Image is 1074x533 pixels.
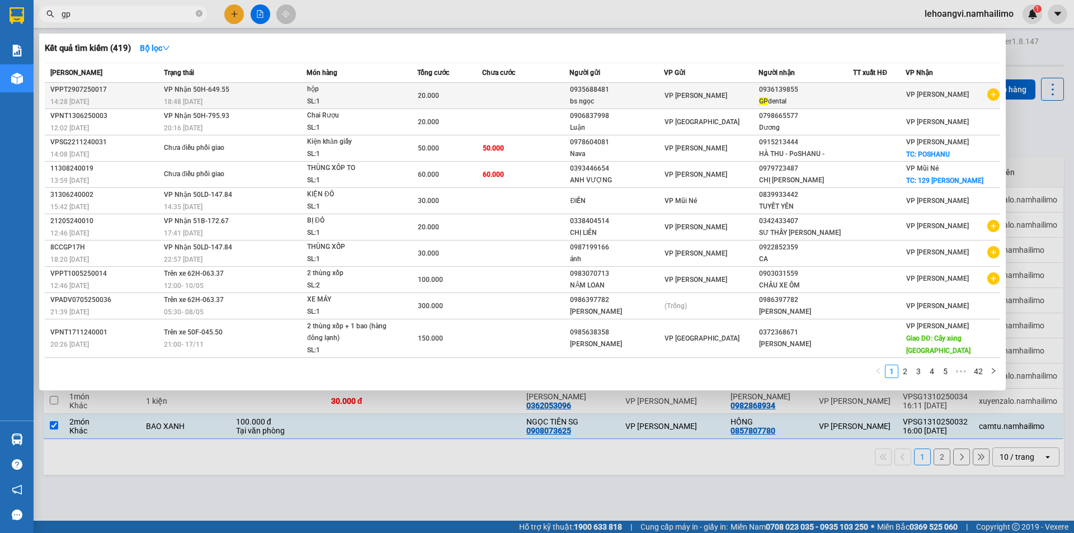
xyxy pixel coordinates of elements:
[418,334,443,342] span: 150.000
[759,280,852,291] div: CHÂU XE ÔM
[759,84,852,96] div: 0936139855
[62,8,194,20] input: Tìm tên, số ĐT hoặc mã đơn
[926,365,938,378] a: 4
[164,282,204,290] span: 12:00 - 10/05
[570,84,663,96] div: 0935688481
[952,365,970,378] span: •••
[987,365,1000,378] button: right
[50,124,89,132] span: 12:02 [DATE]
[307,83,391,96] div: hộp
[307,267,391,280] div: 2 thùng xốp
[162,44,170,52] span: down
[906,334,971,355] span: Giao DĐ: Cây xăng [GEOGRAPHIC_DATA]
[164,270,224,277] span: Trên xe 62H-063.37
[12,510,22,520] span: message
[50,110,161,122] div: VPNT1306250003
[418,92,439,100] span: 20.000
[307,306,391,318] div: SL: 1
[570,163,663,174] div: 0393446654
[164,308,204,316] span: 05:30 - 08/05
[939,365,951,378] a: 5
[46,10,54,18] span: search
[50,177,89,185] span: 13:59 [DATE]
[906,322,969,330] span: VP [PERSON_NAME]
[307,320,391,345] div: 2 thùng xốp + 1 bao (hàng đông lạnh)
[10,10,99,36] div: VP [PERSON_NAME]
[759,268,852,280] div: 0903031559
[50,327,161,338] div: VPNT1711240001
[50,294,161,306] div: VPADV0705250036
[570,253,663,265] div: ánh
[50,203,89,211] span: 15:42 [DATE]
[50,282,89,290] span: 12:46 [DATE]
[906,150,950,158] span: TC: POSHANU
[570,148,663,160] div: Nava
[759,110,852,122] div: 0798665577
[665,302,687,310] span: (Trống)
[759,69,795,77] span: Người nhận
[906,177,983,185] span: TC: 129 [PERSON_NAME]
[107,50,197,65] div: 0903391387
[164,341,204,348] span: 21:00 - 17/11
[164,217,229,225] span: VP Nhận 51B-172.67
[50,341,89,348] span: 20:26 [DATE]
[906,302,969,310] span: VP [PERSON_NAME]
[50,215,161,227] div: 21205240010
[906,138,969,146] span: VP [PERSON_NAME]
[759,97,768,105] span: GP
[665,92,727,100] span: VP [PERSON_NAME]
[10,50,99,65] div: 0908174587
[164,124,202,132] span: 20:16 [DATE]
[50,150,89,158] span: 14:08 [DATE]
[307,215,391,227] div: BỊ ĐỎ
[665,197,697,205] span: VP Mũi Né
[759,163,852,174] div: 0979723487
[987,272,1000,285] span: plus-circle
[759,96,852,107] div: dental
[759,338,852,350] div: [PERSON_NAME]
[50,98,89,106] span: 14:28 [DATE]
[665,334,739,342] span: VP [GEOGRAPHIC_DATA]
[987,220,1000,232] span: plus-circle
[885,365,898,378] a: 1
[759,242,852,253] div: 0922852359
[665,171,727,178] span: VP [PERSON_NAME]
[987,365,1000,378] li: Next Page
[164,112,229,120] span: VP Nhận 50H-795.93
[759,227,852,239] div: SƯ THẦY [PERSON_NAME]
[759,122,852,134] div: Dương
[12,484,22,495] span: notification
[665,144,727,152] span: VP [PERSON_NAME]
[483,144,504,152] span: 50.000
[50,242,161,253] div: 8CCGP17H
[906,248,969,256] span: VP [PERSON_NAME]
[906,275,969,282] span: VP [PERSON_NAME]
[307,241,391,253] div: THÙNG XỐP
[50,229,89,237] span: 12:46 [DATE]
[570,96,663,107] div: bs ngọc
[570,136,663,148] div: 0978604081
[418,276,443,284] span: 100.000
[906,118,969,126] span: VP [PERSON_NAME]
[164,142,248,154] div: Chưa điều phối giao
[952,365,970,378] li: Next 5 Pages
[50,189,161,201] div: 31306240002
[417,69,449,77] span: Tổng cước
[570,242,663,253] div: 0987199166
[196,10,202,17] span: close-circle
[570,227,663,239] div: CHỊ LIÊN
[906,91,969,98] span: VP [PERSON_NAME]
[853,69,887,77] span: TT xuất HĐ
[665,223,727,231] span: VP [PERSON_NAME]
[164,168,248,181] div: Chưa điều phối giao
[990,367,997,374] span: right
[164,86,229,93] span: VP Nhận 50H-649.55
[906,197,969,205] span: VP [PERSON_NAME]
[10,36,99,50] div: LIÊN
[664,69,685,77] span: VP Gửi
[570,327,663,338] div: 0985638358
[8,73,26,85] span: CR :
[50,268,161,280] div: VPPT1005250014
[899,365,911,378] a: 2
[912,365,925,378] li: 3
